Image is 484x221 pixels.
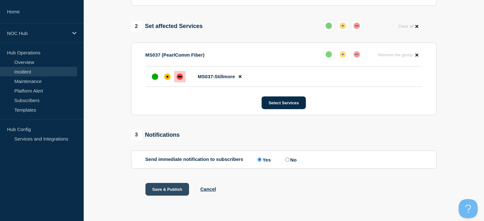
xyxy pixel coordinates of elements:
[374,49,422,61] button: Remove the group
[131,129,180,140] div: Notifications
[145,156,422,162] div: Send immediate notification to subscribers
[198,74,235,79] span: MS037-Stillmore
[326,23,332,29] div: up
[378,52,413,57] span: Remove the group
[164,73,171,80] div: affected
[337,49,348,60] button: affected
[323,49,334,60] button: up
[284,156,297,162] label: No
[262,96,306,109] button: Select Services
[145,52,205,58] p: MS037 (PearlComm Fiber)
[200,186,216,192] button: Cancel
[131,21,142,32] span: 2
[337,20,348,31] button: affected
[256,156,271,162] label: Yes
[257,157,262,162] input: Yes
[285,157,289,162] input: No
[354,51,360,58] div: down
[145,183,189,196] button: Save & Publish
[340,51,346,58] div: affected
[351,49,362,60] button: down
[152,73,158,80] div: up
[326,51,332,58] div: up
[145,156,243,162] p: Send immediate notification to subscribers
[131,21,203,32] div: Set affected Services
[351,20,362,31] button: down
[7,31,68,36] p: NOC Hub
[459,199,478,218] iframe: Help Scout Beacon - Open
[354,23,360,29] div: down
[131,129,142,140] span: 3
[323,20,334,31] button: up
[340,23,346,29] div: affected
[394,20,422,32] button: Clear all
[177,73,183,80] div: down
